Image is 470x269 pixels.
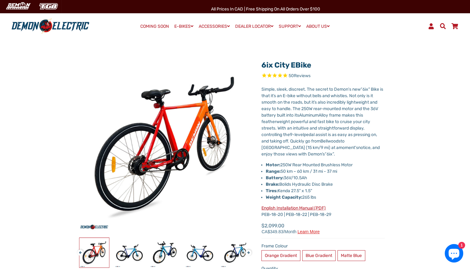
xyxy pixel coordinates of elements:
[261,93,373,105] span: s an E-bike without bells and whistles. Not only is it smooth on the roads, but it
[304,22,332,31] a: ABOUT US
[245,246,249,254] button: Next
[327,151,332,157] span: 6ix
[339,145,358,150] span: moment's
[261,205,326,211] a: English Installation Manual (PDF)
[172,22,196,31] a: E-BIKES
[302,250,336,261] label: Blue Gradient
[233,22,276,31] a: DEALER LOCATOR
[79,238,109,267] img: 6ix City eBike - Demon Electric
[261,205,385,218] p: PEB-18-20 | PEB-18-22 | PEB-18-29
[115,238,144,267] img: 6ix City eBike - Demon Electric
[266,182,279,187] strong: Brake:
[261,61,311,69] a: 6ix City eBike
[185,238,215,267] img: 6ix City eBike - Demon Electric
[261,72,385,80] span: Rated 4.8 out of 5 stars 50 reviews
[3,1,33,11] img: Demon Electric
[266,162,280,168] strong: Motor:
[36,1,61,11] img: TGB Canada
[197,22,232,31] a: ACCESSORIES
[266,188,385,194] li: Kenda 27.5" x 1.5"
[220,238,250,267] img: 6ix City eBike - Demon Electric
[273,93,274,98] span: ’
[323,151,325,157] span: s
[266,169,281,174] strong: Range:
[266,194,385,201] li: 265 lbs
[289,73,311,79] span: 50 reviews
[332,151,334,157] span: ”
[314,100,315,105] span: ’
[77,246,81,254] button: Previous
[261,222,320,234] span: $2,099.00
[261,243,385,249] label: Frame Colour
[211,6,320,12] span: All Prices in CAD | Free shipping on all orders over $100
[261,250,300,261] label: Orange Gradient
[261,132,377,144] span: pedal assist is as easy as pressing on, and taking off. Quickly go from
[266,175,284,180] strong: Battery:
[266,188,278,193] strong: Tires:
[337,250,365,261] label: Matte Blue
[290,132,304,137] span: 9-level
[266,195,302,200] strong: Weight Capacity:
[325,151,327,157] span: “
[299,113,319,118] span: Aluminum
[322,151,323,157] span: ’
[443,244,465,264] inbox-online-store-chat: Shopify online store chat
[266,181,385,188] li: Bolids Hydraulic Disc Brake
[277,22,303,31] a: SUPPORT
[266,168,385,175] li: 50 km – 60 km / 31 mi - 37 mi
[9,18,91,34] img: Demon Electric logo
[266,175,385,181] li: 36V/10.5Ah
[334,151,335,157] span: .
[266,162,385,168] li: 250W Rear Mounted Brushless Motor
[261,100,378,118] span: s also incredibly lightweight and easy to handle. The 250W rear-mounted motor and the 36V battery...
[320,139,341,144] span: Bellwoods
[361,87,362,92] span: “
[150,238,180,267] img: 6ix City eBike - Demon Electric
[261,87,361,92] span: Simple, sleek, discreet. The secret to Demon's new
[294,73,311,79] span: Reviews
[138,22,171,31] a: COMING SOON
